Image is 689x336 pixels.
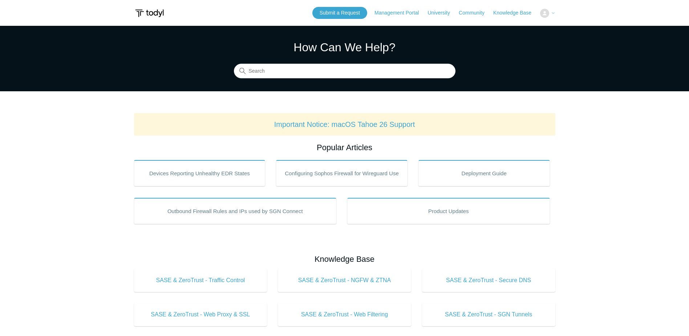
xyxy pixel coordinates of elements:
h2: Knowledge Base [134,253,555,265]
a: SASE & ZeroTrust - NGFW & ZTNA [278,269,411,292]
a: University [427,9,457,17]
span: SASE & ZeroTrust - Web Proxy & SSL [145,310,256,319]
h1: How Can We Help? [234,39,455,56]
a: Outbound Firewall Rules and IPs used by SGN Connect [134,198,337,224]
span: SASE & ZeroTrust - SGN Tunnels [433,310,544,319]
a: SASE & ZeroTrust - Web Proxy & SSL [134,303,267,326]
a: Submit a Request [312,7,367,19]
a: SASE & ZeroTrust - Web Filtering [278,303,411,326]
a: SASE & ZeroTrust - Secure DNS [422,269,555,292]
a: Devices Reporting Unhealthy EDR States [134,160,266,186]
a: SASE & ZeroTrust - SGN Tunnels [422,303,555,326]
a: Product Updates [347,198,550,224]
a: Knowledge Base [493,9,539,17]
a: Important Notice: macOS Tahoe 26 Support [274,120,415,128]
h2: Popular Articles [134,141,555,153]
a: Configuring Sophos Firewall for Wireguard Use [276,160,408,186]
span: SASE & ZeroTrust - Secure DNS [433,276,544,285]
img: Todyl Support Center Help Center home page [134,7,165,20]
input: Search [234,64,455,79]
a: Management Portal [374,9,426,17]
a: SASE & ZeroTrust - Traffic Control [134,269,267,292]
span: SASE & ZeroTrust - Traffic Control [145,276,256,285]
a: Deployment Guide [418,160,550,186]
span: SASE & ZeroTrust - NGFW & ZTNA [289,276,400,285]
a: Community [459,9,492,17]
span: SASE & ZeroTrust - Web Filtering [289,310,400,319]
